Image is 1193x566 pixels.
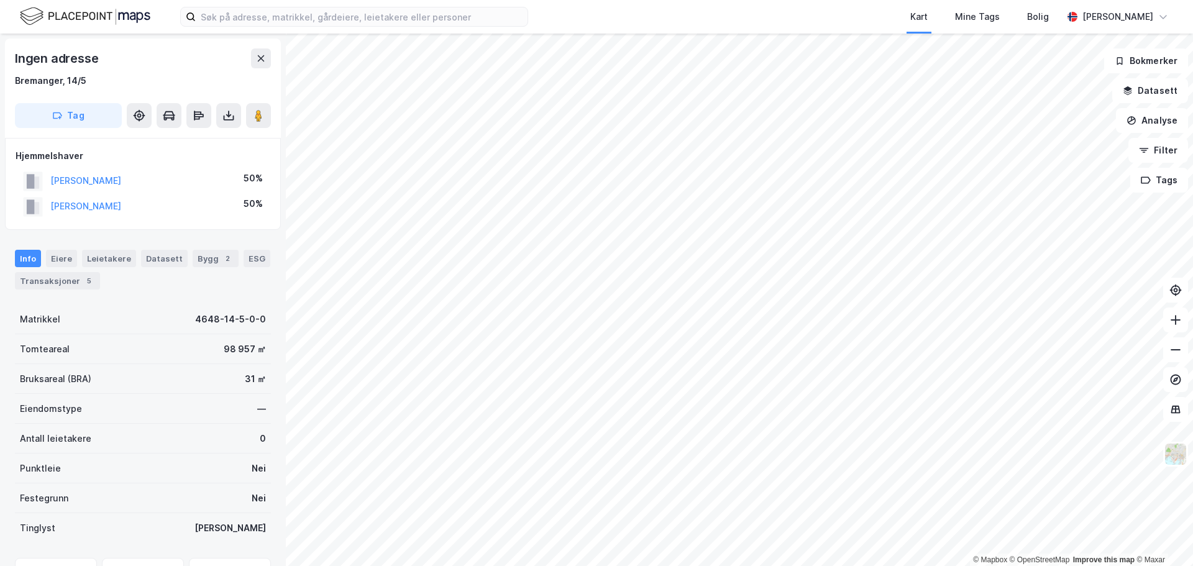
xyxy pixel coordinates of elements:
[194,521,266,536] div: [PERSON_NAME]
[1164,442,1187,466] img: Z
[15,103,122,128] button: Tag
[20,461,61,476] div: Punktleie
[83,275,95,287] div: 5
[1131,506,1193,566] iframe: Chat Widget
[82,250,136,267] div: Leietakere
[244,196,263,211] div: 50%
[1010,555,1070,564] a: OpenStreetMap
[244,171,263,186] div: 50%
[973,555,1007,564] a: Mapbox
[260,431,266,446] div: 0
[1130,168,1188,193] button: Tags
[195,312,266,327] div: 4648-14-5-0-0
[20,342,70,357] div: Tomteareal
[245,372,266,386] div: 31 ㎡
[20,431,91,446] div: Antall leietakere
[15,48,101,68] div: Ingen adresse
[1112,78,1188,103] button: Datasett
[20,312,60,327] div: Matrikkel
[1073,555,1135,564] a: Improve this map
[910,9,928,24] div: Kart
[1116,108,1188,133] button: Analyse
[141,250,188,267] div: Datasett
[1104,48,1188,73] button: Bokmerker
[252,461,266,476] div: Nei
[193,250,239,267] div: Bygg
[20,491,68,506] div: Festegrunn
[20,372,91,386] div: Bruksareal (BRA)
[1082,9,1153,24] div: [PERSON_NAME]
[221,252,234,265] div: 2
[46,250,77,267] div: Eiere
[196,7,528,26] input: Søk på adresse, matrikkel, gårdeiere, leietakere eller personer
[20,401,82,416] div: Eiendomstype
[244,250,270,267] div: ESG
[15,73,86,88] div: Bremanger, 14/5
[955,9,1000,24] div: Mine Tags
[252,491,266,506] div: Nei
[1027,9,1049,24] div: Bolig
[1131,506,1193,566] div: Kontrollprogram for chat
[20,6,150,27] img: logo.f888ab2527a4732fd821a326f86c7f29.svg
[257,401,266,416] div: —
[15,250,41,267] div: Info
[224,342,266,357] div: 98 957 ㎡
[15,272,100,290] div: Transaksjoner
[16,148,270,163] div: Hjemmelshaver
[1128,138,1188,163] button: Filter
[20,521,55,536] div: Tinglyst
